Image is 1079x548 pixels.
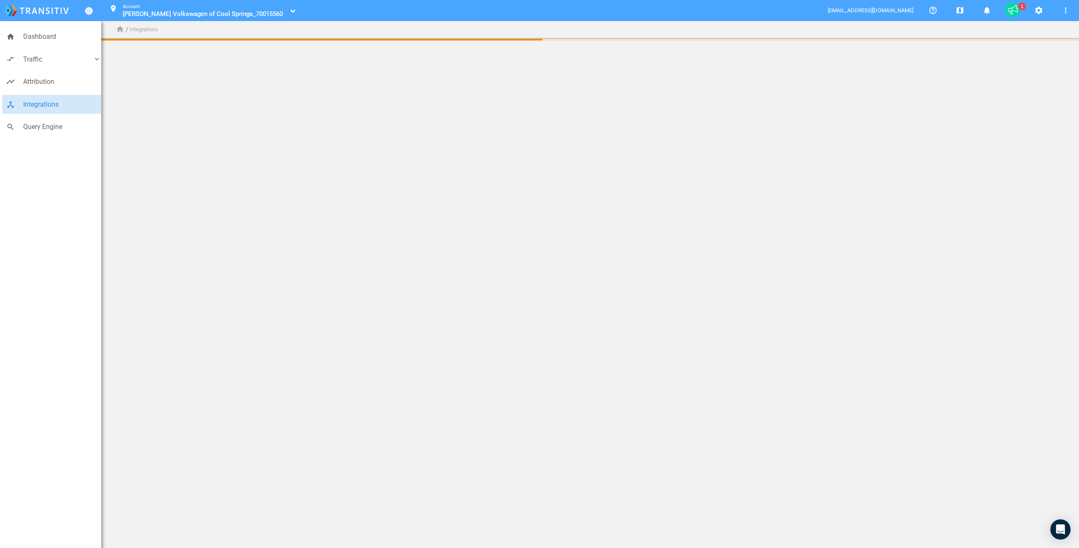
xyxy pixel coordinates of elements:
[2,95,105,114] a: device_hubIntegrations
[2,50,105,69] a: compare_arrowsTraffickeyboard_arrow_down
[1057,2,1074,19] button: More
[23,31,101,42] span: Dashboard
[2,117,105,137] a: searchQuery Engine
[5,5,69,16] img: logo
[23,121,101,132] span: Query Engine
[6,78,15,86] i: timeline
[1060,5,1071,16] mat-icon: more_vert
[828,7,914,13] span: [EMAIL_ADDRESS][DOMAIN_NAME]
[6,32,15,41] i: home
[23,76,101,87] span: Attribution
[129,25,158,34] li: Integrations
[123,10,283,18] span: [PERSON_NAME] Volkswagen of Cool Springs_70015560
[23,54,93,65] span: Traffic
[85,7,93,15] a: Toggle Menu
[2,27,105,46] a: homeDashboard
[1050,519,1071,540] div: Open Intercom Messenger
[123,4,140,9] small: Account
[928,5,938,16] mat-icon: help_outline
[2,72,105,91] a: timelineAttribution
[108,5,118,15] mat-icon: location_on
[6,55,15,63] i: compare_arrows
[93,55,101,63] i: keyboard_arrow_down
[955,5,965,16] mat-icon: map
[1033,5,1044,16] mat-icon: settings
[1018,3,1026,10] div: 1
[1005,3,1020,17] div: 1
[23,99,101,110] span: Integrations
[6,123,15,131] i: search
[982,5,992,16] mat-icon: notifications
[125,23,129,36] li: /
[6,100,15,109] i: device_hub
[116,25,124,34] i: home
